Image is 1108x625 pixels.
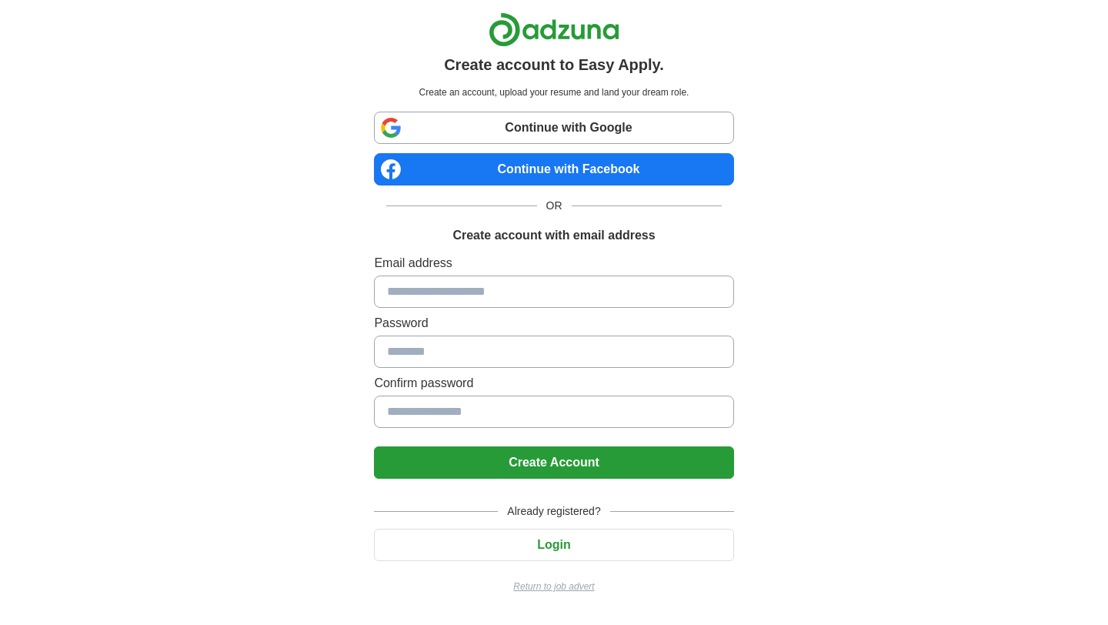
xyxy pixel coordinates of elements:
span: Already registered? [498,503,609,520]
p: Create an account, upload your resume and land your dream role. [377,85,730,99]
img: Adzuna logo [489,12,619,47]
label: Email address [374,254,733,272]
button: Create Account [374,446,733,479]
a: Continue with Google [374,112,733,144]
a: Login [374,538,733,551]
a: Return to job advert [374,580,733,593]
h1: Create account with email address [452,226,655,245]
h1: Create account to Easy Apply. [444,53,664,76]
span: OR [537,198,572,214]
button: Login [374,529,733,561]
label: Password [374,314,733,333]
label: Confirm password [374,374,733,393]
a: Continue with Facebook [374,153,733,185]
